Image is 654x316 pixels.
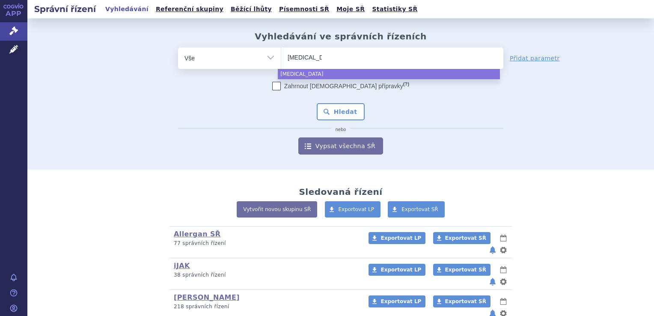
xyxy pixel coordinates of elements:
span: Exportovat SŘ [401,206,438,212]
label: Zahrnout [DEMOGRAPHIC_DATA] přípravky [272,82,409,90]
button: notifikace [488,245,497,255]
a: Běžící lhůty [228,3,274,15]
button: Hledat [317,103,365,120]
p: 38 správních řízení [174,271,357,279]
a: Exportovat LP [369,232,425,244]
button: lhůty [499,296,508,307]
button: nastavení [499,245,508,255]
a: Allergan SŘ [174,230,221,238]
a: Exportovat SŘ [433,232,490,244]
button: notifikace [488,277,497,287]
button: lhůty [499,265,508,275]
span: Exportovat LP [381,298,421,304]
a: Exportovat SŘ [388,201,445,218]
a: Písemnosti SŘ [276,3,332,15]
a: iJAK [174,262,190,270]
a: Referenční skupiny [153,3,226,15]
a: [PERSON_NAME] [174,293,240,301]
p: 77 správních řízení [174,240,357,247]
a: Exportovat LP [369,295,425,307]
span: Exportovat SŘ [445,298,486,304]
i: nebo [331,127,351,132]
button: lhůty [499,233,508,243]
a: Přidat parametr [510,54,560,63]
a: Vypsat všechna SŘ [298,137,383,155]
span: Exportovat LP [381,267,421,273]
a: Exportovat LP [325,201,381,218]
a: Statistiky SŘ [369,3,420,15]
p: 218 správních řízení [174,303,357,310]
button: nastavení [499,277,508,287]
a: Vyhledávání [103,3,151,15]
abbr: (?) [403,81,409,87]
h2: Vyhledávání ve správních řízeních [255,31,427,42]
a: Moje SŘ [334,3,367,15]
span: Exportovat LP [381,235,421,241]
span: Exportovat SŘ [445,267,486,273]
a: Vytvořit novou skupinu SŘ [237,201,317,218]
a: Exportovat SŘ [433,264,490,276]
h2: Sledovaná řízení [299,187,382,197]
span: Exportovat SŘ [445,235,486,241]
a: Exportovat LP [369,264,425,276]
a: Exportovat SŘ [433,295,490,307]
h2: Správní řízení [27,3,103,15]
li: [MEDICAL_DATA] [278,69,500,79]
span: Exportovat LP [339,206,375,212]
